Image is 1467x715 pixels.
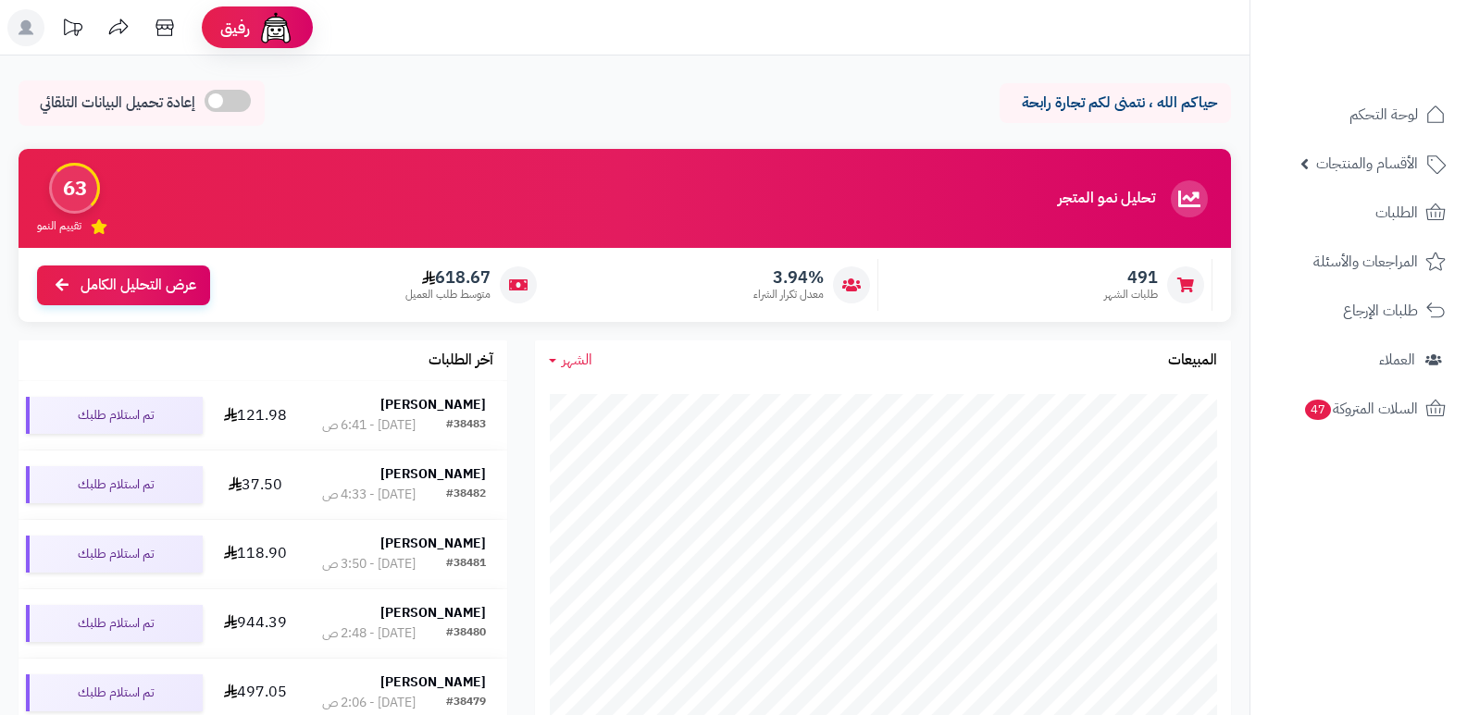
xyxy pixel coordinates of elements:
strong: [PERSON_NAME] [380,534,486,553]
div: [DATE] - 4:33 ص [322,486,416,504]
strong: [PERSON_NAME] [380,395,486,414]
span: 3.94% [753,267,824,288]
div: #38479 [446,694,486,712]
div: تم استلام طلبك [26,397,203,434]
div: #38481 [446,555,486,573]
strong: [PERSON_NAME] [380,603,486,623]
span: طلبات الشهر [1104,287,1158,302]
a: المراجعات والأسئلة [1262,240,1456,284]
span: 618.67 [405,267,491,288]
span: تقييم النمو [37,218,81,234]
a: عرض التحليل الكامل [37,265,210,305]
span: 491 [1104,267,1158,288]
div: تم استلام طلبك [26,605,203,642]
td: 944.39 [210,589,302,658]
span: السلات المتروكة [1303,396,1418,422]
p: حياكم الله ، نتمنى لكم تجارة رابحة [1013,92,1217,114]
div: تم استلام طلبك [26,536,203,573]
span: 47 [1305,400,1331,420]
div: تم استلام طلبك [26,674,203,711]
span: إعادة تحميل البيانات التلقائي [40,92,195,114]
span: عرض التحليل الكامل [81,275,196,296]
h3: المبيعات [1168,352,1217,369]
td: 37.50 [210,450,302,519]
a: طلبات الإرجاع [1262,289,1456,333]
span: معدل تكرار الشراء [753,287,824,302]
td: 121.98 [210,381,302,450]
span: العملاء [1379,347,1415,373]
td: 118.90 [210,520,302,588]
img: ai-face.png [257,9,294,46]
span: رفيق [220,17,250,39]
a: الطلبات [1262,191,1456,235]
span: الشهر [562,349,592,371]
div: [DATE] - 3:50 ص [322,555,416,573]
strong: [PERSON_NAME] [380,672,486,692]
div: #38483 [446,416,486,435]
a: لوحة التحكم [1262,92,1456,137]
h3: آخر الطلبات [429,352,493,369]
strong: [PERSON_NAME] [380,464,486,484]
span: طلبات الإرجاع [1343,298,1418,324]
span: الأقسام والمنتجات [1316,151,1418,177]
h3: تحليل نمو المتجر [1058,191,1155,207]
a: السلات المتروكة47 [1262,387,1456,431]
span: المراجعات والأسئلة [1313,249,1418,275]
div: #38482 [446,486,486,504]
div: [DATE] - 6:41 ص [322,416,416,435]
a: الشهر [549,350,592,371]
a: تحديثات المنصة [49,9,95,51]
div: [DATE] - 2:06 ص [322,694,416,712]
span: متوسط طلب العميل [405,287,491,302]
span: لوحة التحكم [1349,102,1418,128]
span: الطلبات [1375,200,1418,226]
div: [DATE] - 2:48 ص [322,624,416,643]
div: #38480 [446,624,486,643]
div: تم استلام طلبك [26,466,203,503]
a: العملاء [1262,338,1456,382]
